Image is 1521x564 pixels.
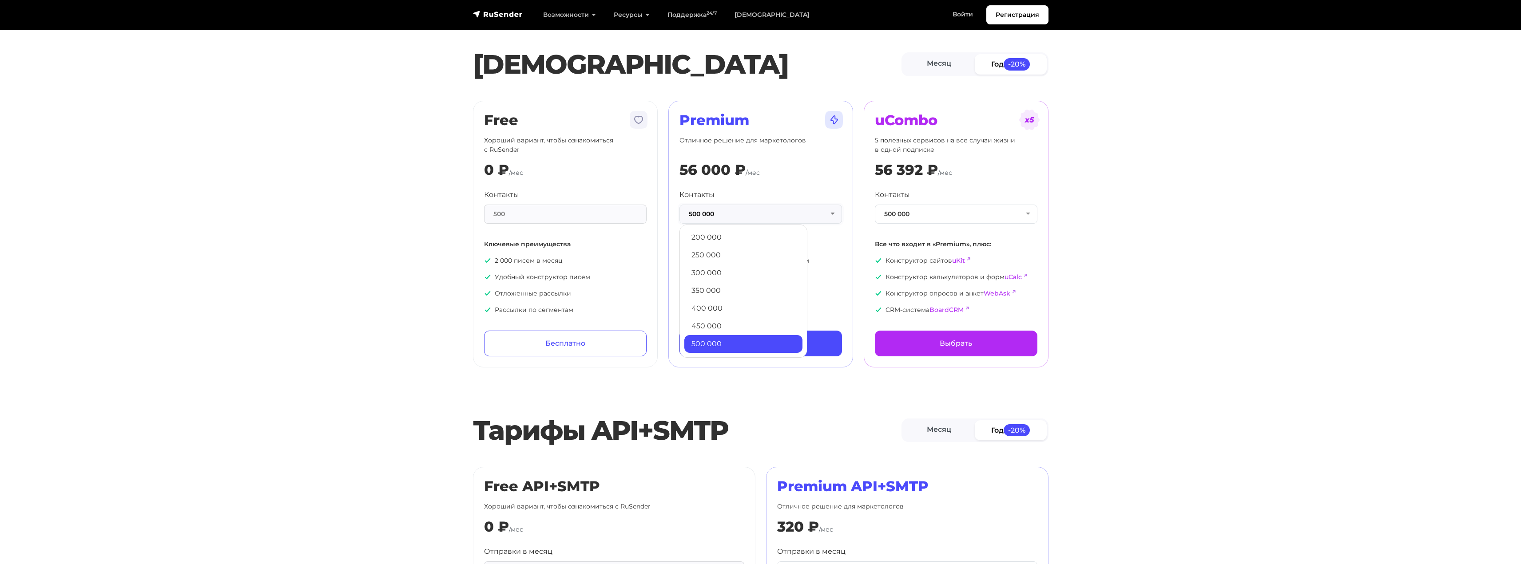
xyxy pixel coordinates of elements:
span: /мес [509,169,523,177]
sup: 24/7 [707,10,717,16]
div: 320 ₽ [777,518,819,535]
img: icon-ok.svg [484,257,491,264]
p: Конструктор калькуляторов и форм [875,272,1037,282]
img: icon-ok.svg [875,290,882,297]
span: /мес [819,525,833,533]
a: uCalc [1005,273,1022,281]
div: 0 ₽ [484,162,509,178]
p: 2 000 писем в месяц [484,256,647,265]
img: icon-ok.svg [484,273,491,280]
a: Год [975,420,1047,440]
h2: uCombo [875,112,1037,129]
a: 250 000 [684,246,802,264]
a: Месяц [903,54,975,74]
a: 350 000 [684,282,802,300]
a: uKit [952,256,965,264]
span: -20% [1004,58,1030,70]
a: 500 000 [684,335,802,353]
p: CRM-система [875,305,1037,315]
p: Отличное решение для маркетологов [679,136,842,154]
img: tarif-premium.svg [823,109,845,130]
p: Удобный конструктор писем [484,272,647,282]
label: Отправки в месяц [777,546,846,557]
label: Контакты [875,189,910,200]
p: Рассылки по сегментам [484,305,647,315]
img: RuSender [473,10,523,19]
h2: Premium [679,112,842,129]
a: [DEMOGRAPHIC_DATA] [726,6,818,24]
a: Бесплатно [484,331,647,356]
a: Ресурсы [605,6,659,24]
button: 500 000 [875,205,1037,224]
img: tarif-ucombo.svg [1019,109,1040,130]
h2: Premium API+SMTP [777,478,1037,495]
img: icon-ok.svg [875,273,882,280]
p: Отложенные рассылки [484,289,647,298]
h2: Free API+SMTP [484,478,744,495]
img: icon-ok.svg [875,257,882,264]
p: Отличное решение для маркетологов [777,502,1037,511]
div: 0 ₽ [484,518,509,535]
h1: [DEMOGRAPHIC_DATA] [473,48,901,80]
label: Контакты [484,189,519,200]
a: Войти [944,5,982,24]
a: 400 000 [684,300,802,317]
div: 56 000 ₽ [679,162,746,178]
span: -20% [1004,424,1030,436]
p: Ключевые преимущества [484,240,647,249]
a: 200 000 [684,229,802,246]
ul: 500 000 [679,225,807,358]
a: Возможности [534,6,605,24]
p: Хороший вариант, чтобы ознакомиться с RuSender [484,136,647,154]
img: tarif-free.svg [628,109,649,130]
button: 500 000 [679,205,842,224]
a: Год [975,54,1047,74]
span: /мес [746,169,760,177]
a: BoardCRM [929,306,964,314]
a: 300 000 [684,264,802,282]
h2: Тарифы API+SMTP [473,414,901,446]
p: Конструктор сайтов [875,256,1037,265]
p: Конструктор опросов и анкет [875,289,1037,298]
img: icon-ok.svg [484,290,491,297]
img: icon-ok.svg [875,306,882,313]
label: Отправки в месяц [484,546,552,557]
span: /мес [509,525,523,533]
div: 56 392 ₽ [875,162,938,178]
p: Хороший вариант, чтобы ознакомиться с RuSender [484,502,744,511]
a: 450 000 [684,317,802,335]
a: WebAsk [984,289,1010,297]
img: icon-ok.svg [484,306,491,313]
h2: Free [484,112,647,129]
p: 5 полезных сервисов на все случаи жизни в одной подписке [875,136,1037,154]
a: Выбрать [875,331,1037,356]
label: Контакты [679,189,715,200]
span: /мес [938,169,952,177]
a: Поддержка24/7 [659,6,726,24]
a: Регистрация [986,5,1048,24]
a: Месяц [903,420,975,440]
p: Все что входит в «Premium», плюс: [875,240,1037,249]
